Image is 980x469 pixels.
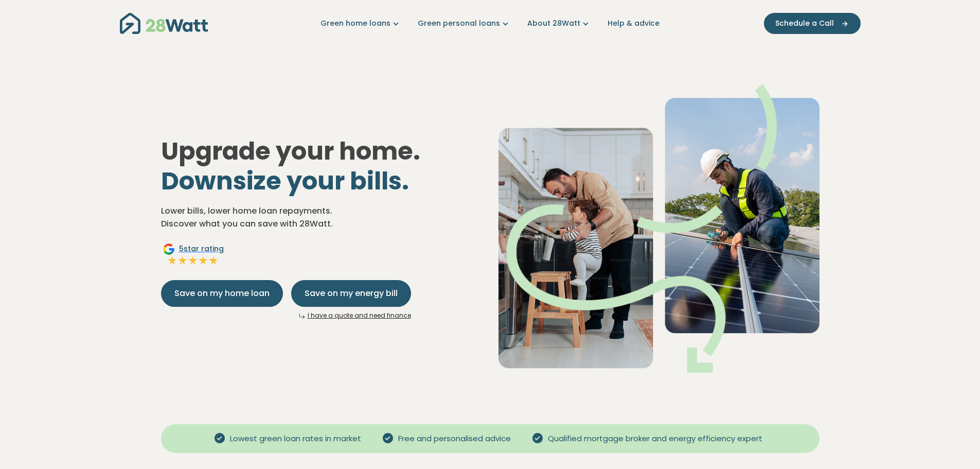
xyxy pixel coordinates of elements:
button: Save on my home loan [161,280,283,307]
button: Schedule a Call [764,13,861,34]
img: Full star [188,255,198,266]
a: Help & advice [608,18,660,29]
span: Downsize your bills. [161,164,409,198]
nav: Main navigation [120,10,861,37]
img: Full star [208,255,219,266]
span: Qualified mortgage broker and energy efficiency expert [544,433,767,445]
span: Save on my home loan [174,287,270,300]
a: About 28Watt [527,18,591,29]
img: Google [163,243,175,255]
p: Lower bills, lower home loan repayments. Discover what you can save with 28Watt. [161,204,482,231]
span: Schedule a Call [775,18,834,29]
img: Full star [198,255,208,266]
h1: Upgrade your home. [161,136,482,196]
a: Google5star ratingFull starFull starFull starFull starFull star [161,243,225,268]
a: I have a quote and need finance [308,311,411,320]
a: Green home loans [320,18,401,29]
span: Lowest green loan rates in market [226,433,365,445]
img: Dad helping toddler [498,84,819,373]
span: 5 star rating [179,244,224,254]
span: Free and personalised advice [394,433,515,445]
button: Save on my energy bill [291,280,411,307]
span: Save on my energy bill [305,287,398,300]
img: 28Watt [120,13,208,34]
a: Green personal loans [418,18,511,29]
img: Full star [177,255,188,266]
img: Full star [167,255,177,266]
